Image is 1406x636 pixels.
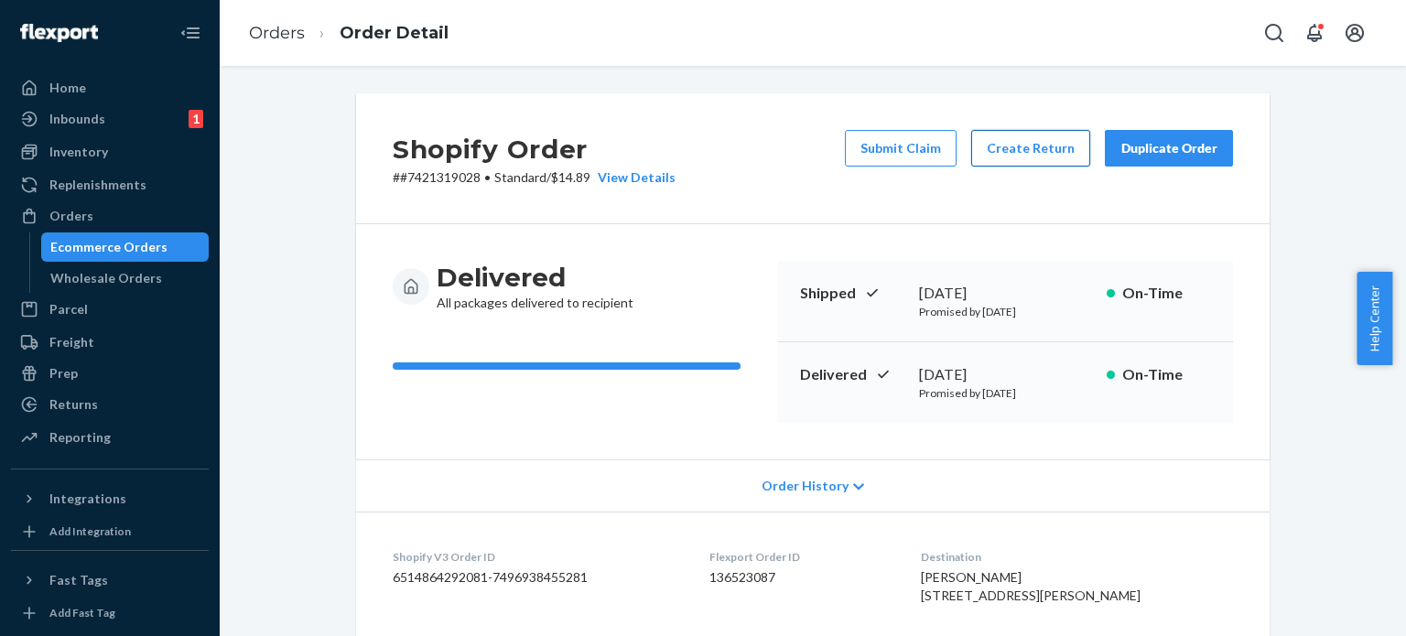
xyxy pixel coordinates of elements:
[437,261,633,312] div: All packages delivered to recipient
[1296,15,1333,51] button: Open notifications
[919,364,1092,385] div: [DATE]
[49,110,105,128] div: Inbounds
[11,521,209,543] a: Add Integration
[845,130,957,167] button: Submit Claim
[1120,139,1217,157] div: Duplicate Order
[49,428,111,447] div: Reporting
[1357,272,1392,365] button: Help Center
[11,390,209,419] a: Returns
[41,264,210,293] a: Wholesale Orders
[20,24,98,42] img: Flexport logo
[484,169,491,185] span: •
[921,549,1233,565] dt: Destination
[249,23,305,43] a: Orders
[919,283,1092,304] div: [DATE]
[11,602,209,624] a: Add Fast Tag
[919,385,1092,401] p: Promised by [DATE]
[49,143,108,161] div: Inventory
[49,207,93,225] div: Orders
[11,201,209,231] a: Orders
[393,568,680,587] dd: 6514864292081-7496938455281
[971,130,1090,167] button: Create Return
[11,137,209,167] a: Inventory
[49,79,86,97] div: Home
[234,6,463,60] ol: breadcrumbs
[49,395,98,414] div: Returns
[41,232,210,262] a: Ecommerce Orders
[49,523,131,539] div: Add Integration
[437,261,633,294] h3: Delivered
[11,423,209,452] a: Reporting
[11,328,209,357] a: Freight
[800,283,904,304] p: Shipped
[393,549,680,565] dt: Shopify V3 Order ID
[921,569,1141,603] span: [PERSON_NAME] [STREET_ADDRESS][PERSON_NAME]
[393,168,676,187] p: # #7421319028 / $14.89
[49,605,115,620] div: Add Fast Tag
[800,364,904,385] p: Delivered
[11,73,209,102] a: Home
[11,104,209,134] a: Inbounds1
[11,566,209,595] button: Fast Tags
[49,490,126,508] div: Integrations
[49,300,88,318] div: Parcel
[50,269,162,287] div: Wholesale Orders
[11,295,209,324] a: Parcel
[11,170,209,199] a: Replenishments
[49,571,108,589] div: Fast Tags
[762,477,849,495] span: Order History
[1105,130,1233,167] button: Duplicate Order
[189,110,203,128] div: 1
[709,549,892,565] dt: Flexport Order ID
[1256,15,1292,51] button: Open Search Box
[919,304,1092,319] p: Promised by [DATE]
[49,176,146,194] div: Replenishments
[393,130,676,168] h2: Shopify Order
[50,238,168,256] div: Ecommerce Orders
[11,359,209,388] a: Prep
[49,333,94,351] div: Freight
[49,364,78,383] div: Prep
[1122,364,1211,385] p: On-Time
[172,15,209,51] button: Close Navigation
[590,168,676,187] button: View Details
[340,23,449,43] a: Order Detail
[1122,283,1211,304] p: On-Time
[494,169,546,185] span: Standard
[709,568,892,587] dd: 136523087
[1336,15,1373,51] button: Open account menu
[11,484,209,513] button: Integrations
